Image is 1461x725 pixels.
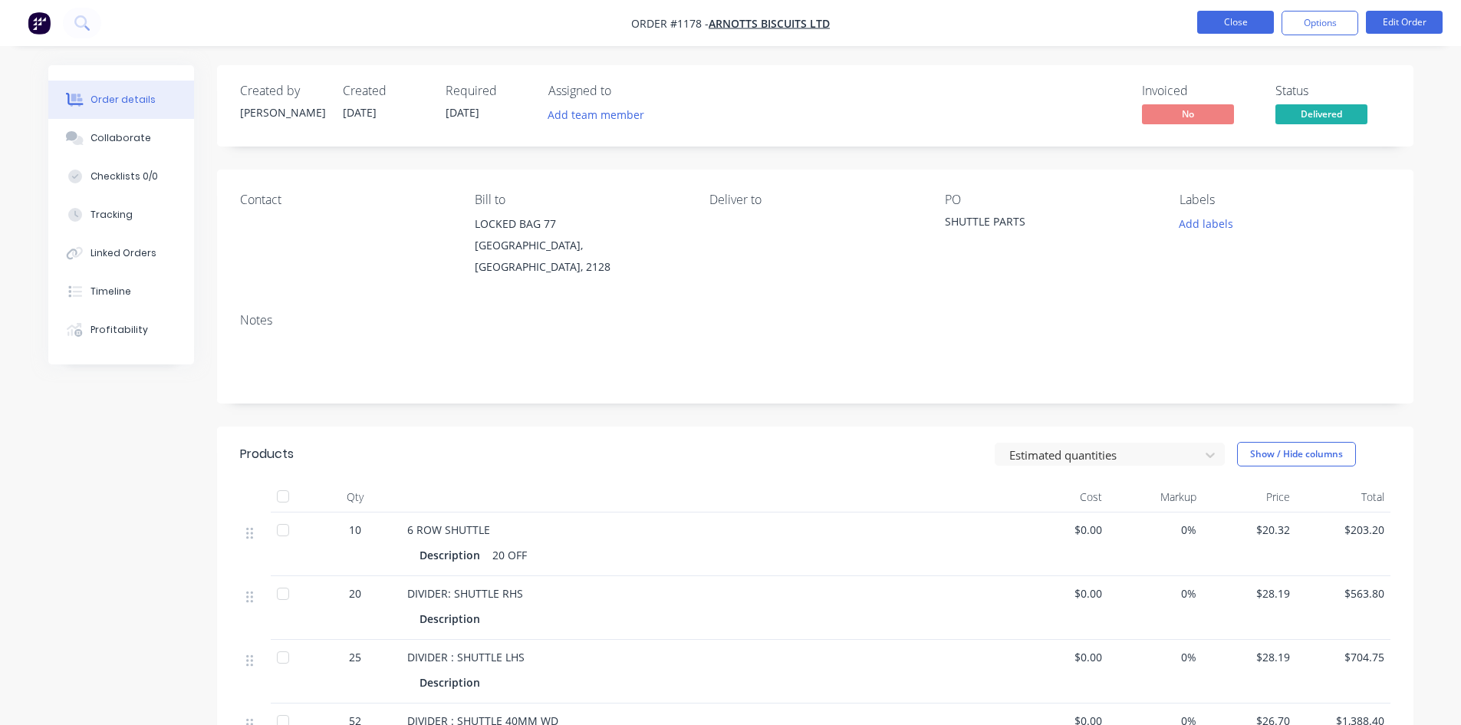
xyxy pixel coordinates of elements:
[1114,585,1196,601] span: 0%
[309,482,401,512] div: Qty
[548,104,653,125] button: Add team member
[631,16,709,31] span: Order #1178 -
[343,84,427,98] div: Created
[48,234,194,272] button: Linked Orders
[28,12,51,35] img: Factory
[240,445,294,463] div: Products
[945,193,1155,207] div: PO
[1108,482,1203,512] div: Markup
[1209,585,1291,601] span: $28.19
[475,235,685,278] div: [GEOGRAPHIC_DATA], [GEOGRAPHIC_DATA], 2128
[1209,522,1291,538] span: $20.32
[90,131,151,145] div: Collaborate
[48,157,194,196] button: Checklists 0/0
[1114,522,1196,538] span: 0%
[48,119,194,157] button: Collaborate
[420,608,486,630] div: Description
[539,104,652,125] button: Add team member
[349,585,361,601] span: 20
[420,671,486,694] div: Description
[48,81,194,119] button: Order details
[1015,482,1109,512] div: Cost
[548,84,702,98] div: Assigned to
[90,170,158,183] div: Checklists 0/0
[1021,585,1103,601] span: $0.00
[1209,649,1291,665] span: $28.19
[709,16,830,31] a: ARNOTTS BISCUITS LTD
[1021,649,1103,665] span: $0.00
[48,311,194,349] button: Profitability
[1366,11,1443,34] button: Edit Order
[90,208,133,222] div: Tracking
[407,650,525,664] span: DIVIDER : SHUTTLE LHS
[240,193,450,207] div: Contact
[407,586,523,601] span: DIVIDER: SHUTTLE RHS
[1114,649,1196,665] span: 0%
[1282,11,1358,35] button: Options
[343,105,377,120] span: [DATE]
[1180,193,1390,207] div: Labels
[475,213,685,278] div: LOCKED BAG 77[GEOGRAPHIC_DATA], [GEOGRAPHIC_DATA], 2128
[1275,104,1367,127] button: Delivered
[486,544,533,566] div: 20 OFF
[90,285,131,298] div: Timeline
[1296,482,1390,512] div: Total
[1171,213,1242,234] button: Add labels
[240,313,1390,328] div: Notes
[1275,84,1390,98] div: Status
[475,213,685,235] div: LOCKED BAG 77
[1275,104,1367,124] span: Delivered
[1142,104,1234,124] span: No
[407,522,490,537] span: 6 ROW SHUTTLE
[446,105,479,120] span: [DATE]
[1197,11,1274,34] button: Close
[240,104,324,120] div: [PERSON_NAME]
[446,84,530,98] div: Required
[709,193,920,207] div: Deliver to
[48,272,194,311] button: Timeline
[90,323,148,337] div: Profitability
[48,196,194,234] button: Tracking
[1302,649,1384,665] span: $704.75
[1203,482,1297,512] div: Price
[240,84,324,98] div: Created by
[349,522,361,538] span: 10
[1237,442,1356,466] button: Show / Hide columns
[90,93,156,107] div: Order details
[1302,522,1384,538] span: $203.20
[1302,585,1384,601] span: $563.80
[90,246,156,260] div: Linked Orders
[945,213,1137,235] div: SHUTTLE PARTS
[420,544,486,566] div: Description
[349,649,361,665] span: 25
[475,193,685,207] div: Bill to
[1142,84,1257,98] div: Invoiced
[1021,522,1103,538] span: $0.00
